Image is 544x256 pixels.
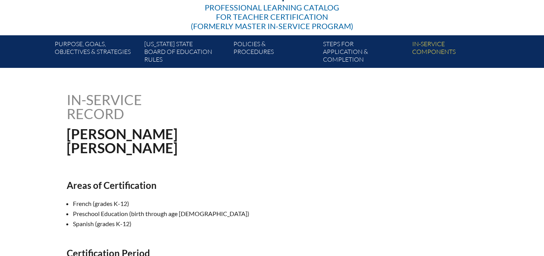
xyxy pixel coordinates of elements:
[230,38,319,68] a: Policies &Procedures
[409,38,498,68] a: In-servicecomponents
[191,3,353,31] div: Professional Learning Catalog (formerly Master In-service Program)
[67,180,340,191] h2: Areas of Certification
[320,38,409,68] a: Steps forapplication & completion
[141,38,230,68] a: [US_STATE] StateBoard of Education rules
[216,12,328,21] span: for Teacher Certification
[52,38,141,68] a: Purpose, goals,objectives & strategies
[73,199,346,209] li: French (grades K-12)
[67,93,223,121] h1: In-service record
[73,219,346,229] li: Spanish (grades K-12)
[67,127,321,155] h1: [PERSON_NAME] [PERSON_NAME]
[73,209,346,219] li: Preschool Education (birth through age [DEMOGRAPHIC_DATA])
